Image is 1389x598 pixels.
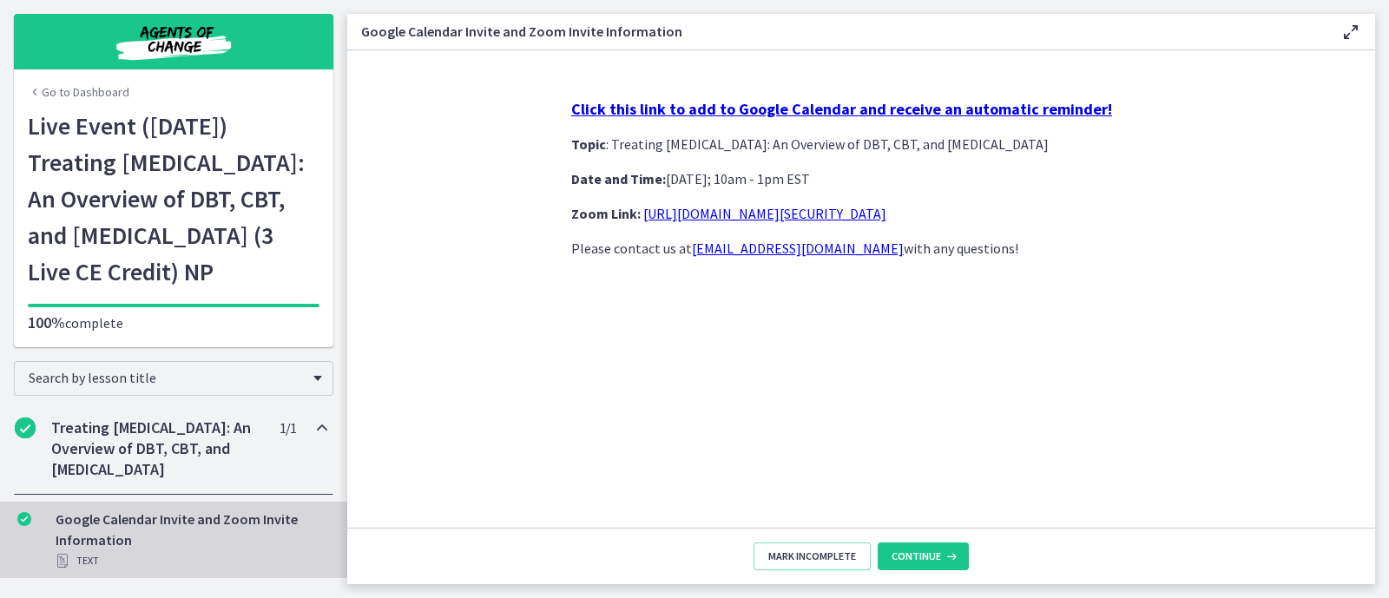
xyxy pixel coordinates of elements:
[571,168,1151,189] p: [DATE]; 10am - 1pm EST
[768,549,856,563] span: Mark Incomplete
[361,21,1313,42] h3: Google Calendar Invite and Zoom Invite Information
[571,170,666,187] strong: Date and Time:
[571,205,641,222] strong: Zoom Link:
[571,99,1112,119] strong: Click this link to add to Google Calendar and receive an automatic reminder!
[69,21,278,62] img: Agents of Change Social Work Test Prep
[14,361,333,396] div: Search by lesson title
[51,417,263,480] h2: Treating [MEDICAL_DATA]: An Overview of DBT, CBT, and [MEDICAL_DATA]
[571,135,606,153] strong: Topic
[15,417,36,438] i: Completed
[571,134,1151,154] p: : Treating [MEDICAL_DATA]: An Overview of DBT, CBT, and [MEDICAL_DATA]
[28,83,129,101] a: Go to Dashboard
[892,549,941,563] span: Continue
[280,417,296,438] span: 1 / 1
[28,312,319,333] p: complete
[571,238,1151,259] p: Please contact us at with any questions!
[29,369,305,386] span: Search by lesson title
[17,512,31,526] i: Completed
[643,205,886,222] a: [URL][DOMAIN_NAME][SECURITY_DATA]
[28,312,65,332] span: 100%
[571,101,1112,118] a: Click this link to add to Google Calendar and receive an automatic reminder!
[28,108,319,290] h1: Live Event ([DATE]) Treating [MEDICAL_DATA]: An Overview of DBT, CBT, and [MEDICAL_DATA] (3 Live ...
[754,542,871,570] button: Mark Incomplete
[878,542,969,570] button: Continue
[56,509,326,571] div: Google Calendar Invite and Zoom Invite Information
[692,240,904,257] a: [EMAIL_ADDRESS][DOMAIN_NAME]
[56,550,326,571] div: Text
